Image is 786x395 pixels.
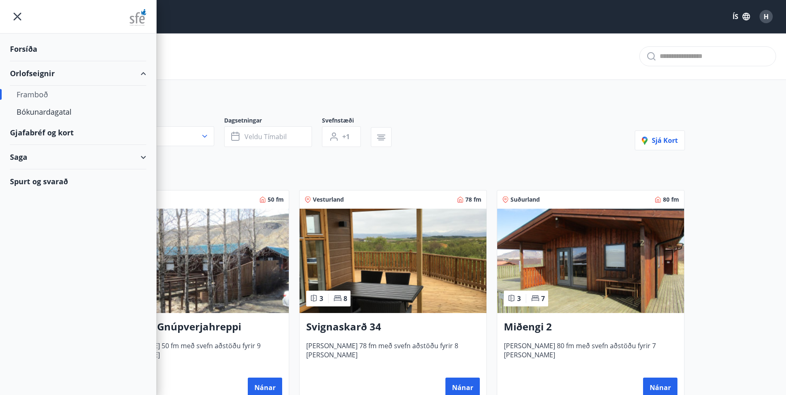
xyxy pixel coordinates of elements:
span: [PERSON_NAME] 80 fm með svefn aðstöðu fyrir 7 [PERSON_NAME] [504,341,677,369]
div: Forsíða [10,37,146,61]
span: 78 fm [465,195,481,204]
span: [PERSON_NAME] 78 fm með svefn aðstöðu fyrir 8 [PERSON_NAME] [306,341,480,369]
button: ÍS [728,9,755,24]
span: Sjá kort [642,136,678,145]
span: Dagsetningar [224,116,322,126]
span: 3 [319,294,323,303]
button: Veldu tímabil [224,126,312,147]
h3: Sólsetur í Gnúpverjahreppi [109,320,282,335]
h3: Miðengi 2 [504,320,677,335]
span: H [764,12,769,21]
span: +1 [342,132,350,141]
span: 8 [343,294,347,303]
button: menu [10,9,25,24]
span: 80 fm [663,195,679,204]
span: Suðurland [510,195,540,204]
span: Svefnstæði [322,116,371,126]
button: H [756,7,776,26]
button: +1 [322,126,361,147]
img: Paella dish [300,209,486,313]
div: Framboð [17,86,140,103]
div: Saga [10,145,146,169]
span: Veldu tímabil [244,132,287,141]
img: union_logo [130,9,146,26]
button: Allt [102,126,214,146]
div: Orlofseignir [10,61,146,86]
div: Spurt og svarað [10,169,146,193]
h3: Svignaskarð 34 [306,320,480,335]
button: Sjá kort [635,130,685,150]
span: Vesturland [313,195,344,204]
span: Svæði [102,116,224,126]
div: Bókunardagatal [17,103,140,120]
span: [PERSON_NAME] 50 fm með svefn aðstöðu fyrir 9 [PERSON_NAME] [109,341,282,369]
img: Paella dish [497,209,684,313]
span: 7 [541,294,545,303]
span: 3 [517,294,521,303]
img: Paella dish [102,209,289,313]
div: Gjafabréf og kort [10,120,146,145]
span: 50 fm [268,195,284,204]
